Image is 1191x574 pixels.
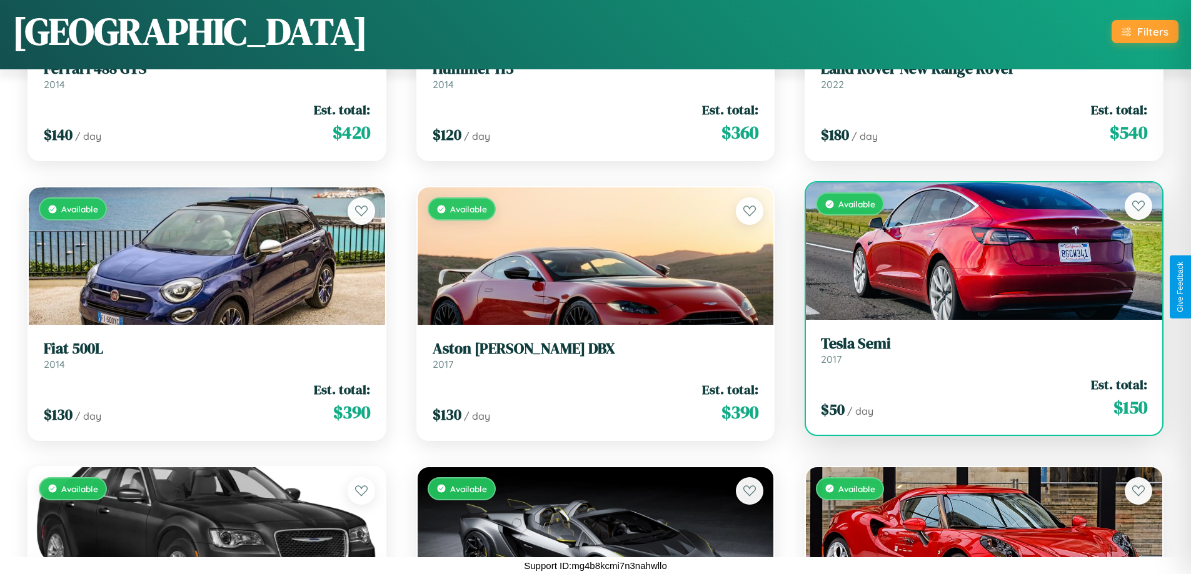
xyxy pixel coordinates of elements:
[1091,375,1147,393] span: Est. total:
[450,483,487,494] span: Available
[464,410,490,422] span: / day
[852,130,878,142] span: / day
[314,101,370,119] span: Est. total:
[721,400,758,425] span: $ 390
[433,340,759,358] h3: Aston [PERSON_NAME] DBX
[821,78,844,91] span: 2022
[333,120,370,145] span: $ 420
[61,204,98,214] span: Available
[1110,120,1147,145] span: $ 540
[433,124,461,145] span: $ 120
[433,404,461,425] span: $ 130
[464,130,490,142] span: / day
[1176,262,1185,312] div: Give Feedback
[433,78,454,91] span: 2014
[1112,20,1178,43] button: Filters
[450,204,487,214] span: Available
[721,120,758,145] span: $ 360
[75,410,101,422] span: / day
[838,483,875,494] span: Available
[821,60,1147,78] h3: Land Rover New Range Rover
[333,400,370,425] span: $ 390
[433,340,759,370] a: Aston [PERSON_NAME] DBX2017
[1137,25,1168,38] div: Filters
[44,60,370,78] h3: Ferrari 488 GTS
[821,335,1147,353] h3: Tesla Semi
[13,6,368,57] h1: [GEOGRAPHIC_DATA]
[44,78,65,91] span: 2014
[821,60,1147,91] a: Land Rover New Range Rover2022
[433,60,759,91] a: Hummer H32014
[821,353,842,365] span: 2017
[821,335,1147,365] a: Tesla Semi2017
[847,405,873,417] span: / day
[314,380,370,398] span: Est. total:
[821,124,849,145] span: $ 180
[702,380,758,398] span: Est. total:
[44,358,65,370] span: 2014
[702,101,758,119] span: Est. total:
[61,483,98,494] span: Available
[821,399,845,420] span: $ 50
[838,199,875,209] span: Available
[75,130,101,142] span: / day
[44,404,73,425] span: $ 130
[44,340,370,358] h3: Fiat 500L
[433,60,759,78] h3: Hummer H3
[44,60,370,91] a: Ferrari 488 GTS2014
[44,124,73,145] span: $ 140
[433,358,453,370] span: 2017
[44,340,370,370] a: Fiat 500L2014
[1113,395,1147,420] span: $ 150
[1091,101,1147,119] span: Est. total:
[524,557,666,574] p: Support ID: mg4b8kcmi7n3nahwllo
